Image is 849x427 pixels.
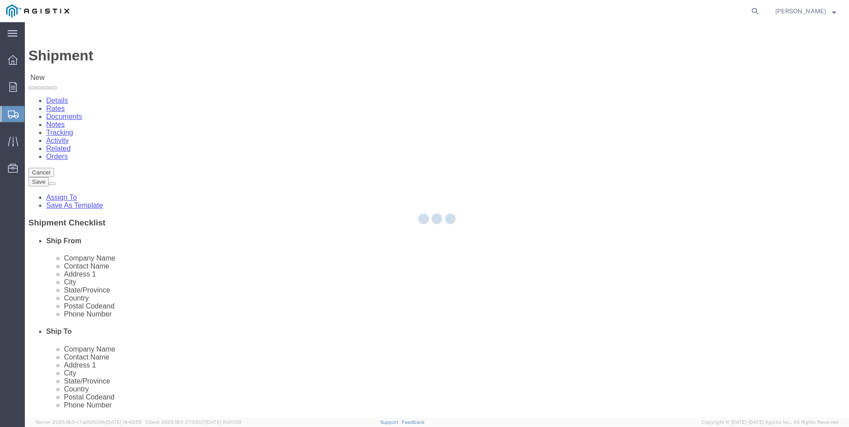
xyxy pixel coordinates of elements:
[702,419,838,426] span: Copyright © [DATE]-[DATE] Agistix Inc., All Rights Reserved
[380,419,402,425] a: Support
[106,419,142,425] span: [DATE] 14:43:55
[775,6,826,16] span: Sharay Galdeira
[206,419,242,425] span: [DATE] 10:20:09
[775,6,837,16] button: [PERSON_NAME]
[36,419,142,425] span: Server: 2025.18.0-c7ad5f513fb
[402,419,424,425] a: Feedback
[146,419,242,425] span: Client: 2025.18.0-27d3021
[6,4,69,18] img: logo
